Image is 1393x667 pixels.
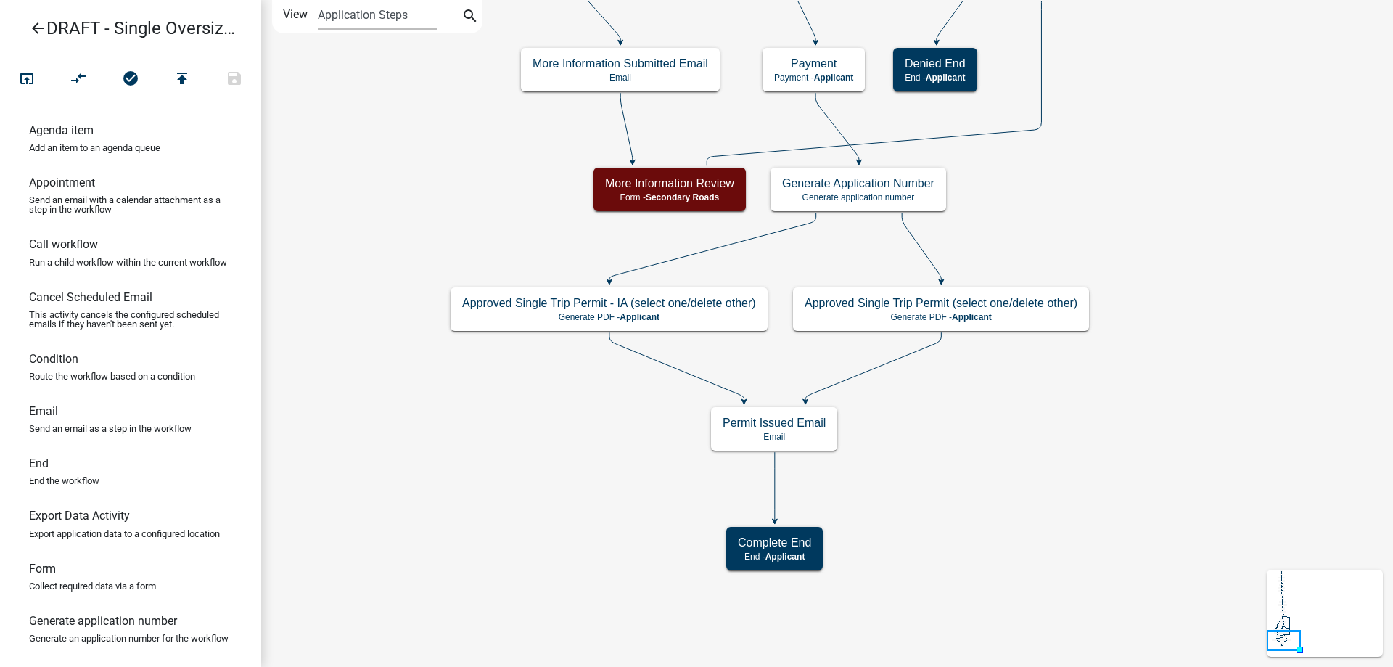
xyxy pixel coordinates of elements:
[29,509,130,523] h6: Export Data Activity
[605,192,734,202] p: Form -
[29,123,94,137] h6: Agenda item
[29,529,220,539] p: Export application data to a configured location
[70,70,88,90] i: compare_arrows
[782,192,934,202] p: Generate application number
[29,310,232,329] p: This activity cancels the configured scheduled emails if they haven't been sent yet.
[774,73,853,83] p: Payment -
[29,20,46,40] i: arrow_back
[29,143,160,152] p: Add an item to an agenda queue
[226,70,243,90] i: save
[29,562,56,576] h6: Form
[462,312,756,322] p: Generate PDF -
[29,176,95,189] h6: Appointment
[646,192,719,202] span: Secondary Roads
[29,581,156,591] p: Collect required data via a form
[29,457,49,470] h6: End
[1,64,53,95] button: Test Workflow
[765,552,805,562] span: Applicant
[805,296,1077,310] h5: Approved Single Trip Permit (select one/delete other)
[29,372,195,381] p: Route the workflow based on a condition
[1,64,260,99] div: Workflow actions
[533,57,708,70] h5: More Information Submitted Email
[29,290,152,304] h6: Cancel Scheduled Email
[723,416,826,430] h5: Permit Issued Email
[208,64,260,95] button: Save
[533,73,708,83] p: Email
[774,57,853,70] h5: Payment
[29,404,58,418] h6: Email
[605,176,734,190] h5: More Information Review
[29,614,177,628] h6: Generate application number
[805,312,1077,322] p: Generate PDF -
[29,195,232,214] p: Send an email with a calendar attachment as a step in the workflow
[29,237,98,251] h6: Call workflow
[29,634,229,643] p: Generate an application number for the workflow
[29,424,192,433] p: Send an email as a step in the workflow
[905,57,966,70] h5: Denied End
[29,352,78,366] h6: Condition
[29,476,99,486] p: End the workflow
[461,7,479,28] i: search
[952,312,992,322] span: Applicant
[738,552,811,562] p: End -
[738,536,811,549] h5: Complete End
[52,64,104,95] button: Auto Layout
[173,70,191,90] i: publish
[104,64,157,95] button: No problems
[723,432,826,442] p: Email
[782,176,934,190] h5: Generate Application Number
[620,312,659,322] span: Applicant
[18,70,36,90] i: open_in_browser
[926,73,966,83] span: Applicant
[29,258,227,267] p: Run a child workflow within the current workflow
[459,6,482,29] button: search
[12,12,238,45] a: DRAFT - Single Oversize/Overweight Trip Permit Application
[905,73,966,83] p: End -
[156,64,208,95] button: Publish
[122,70,139,90] i: check_circle
[814,73,854,83] span: Applicant
[462,296,756,310] h5: Approved Single Trip Permit - IA (select one/delete other)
